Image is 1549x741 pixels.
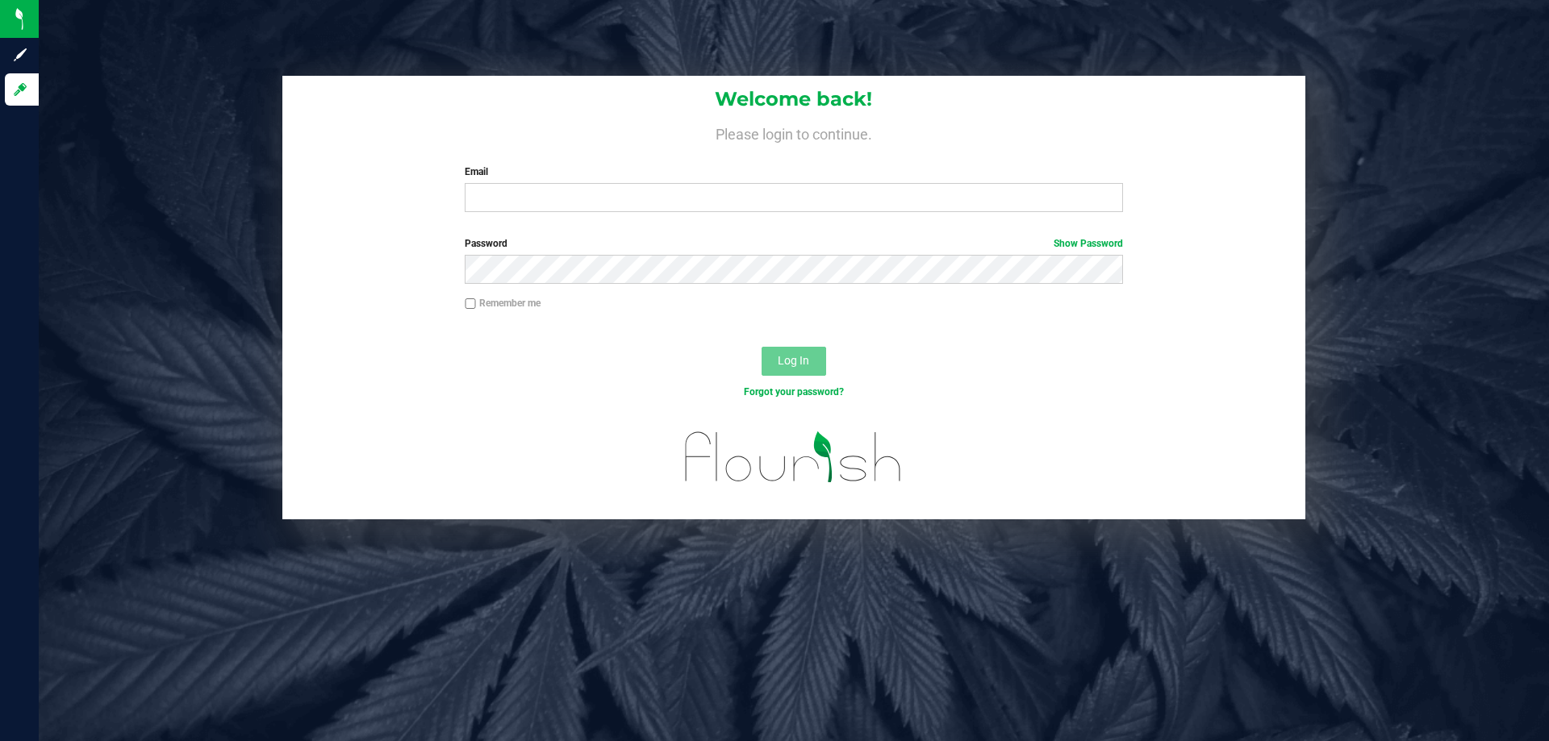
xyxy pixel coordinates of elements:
[666,416,921,498] img: flourish_logo.svg
[282,123,1305,142] h4: Please login to continue.
[762,347,826,376] button: Log In
[778,354,809,367] span: Log In
[282,89,1305,110] h1: Welcome back!
[744,386,844,398] a: Forgot your password?
[465,238,507,249] span: Password
[12,47,28,63] inline-svg: Sign up
[465,296,541,310] label: Remember me
[465,298,476,310] input: Remember me
[1054,238,1123,249] a: Show Password
[12,81,28,98] inline-svg: Log in
[465,164,1122,179] label: Email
